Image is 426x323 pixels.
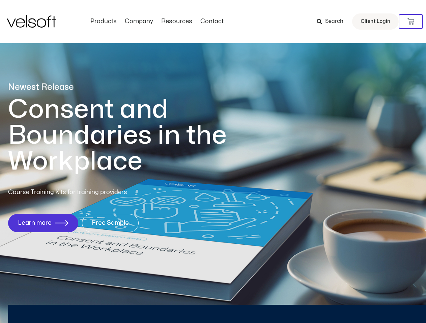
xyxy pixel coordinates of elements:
[92,220,129,226] span: Free Sample
[8,214,78,232] a: Learn more
[361,17,390,26] span: Client Login
[352,13,399,30] a: Client Login
[157,18,196,25] a: ResourcesMenu Toggle
[121,18,157,25] a: CompanyMenu Toggle
[317,16,348,27] a: Search
[196,18,228,25] a: ContactMenu Toggle
[8,97,254,174] h1: Consent and Boundaries in the Workplace
[8,81,254,93] p: Newest Release
[7,15,56,28] img: Velsoft Training Materials
[18,220,52,226] span: Learn more
[82,214,139,232] a: Free Sample
[86,18,228,25] nav: Menu
[8,188,176,197] p: Course Training Kits for training providers
[325,17,343,26] span: Search
[86,18,121,25] a: ProductsMenu Toggle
